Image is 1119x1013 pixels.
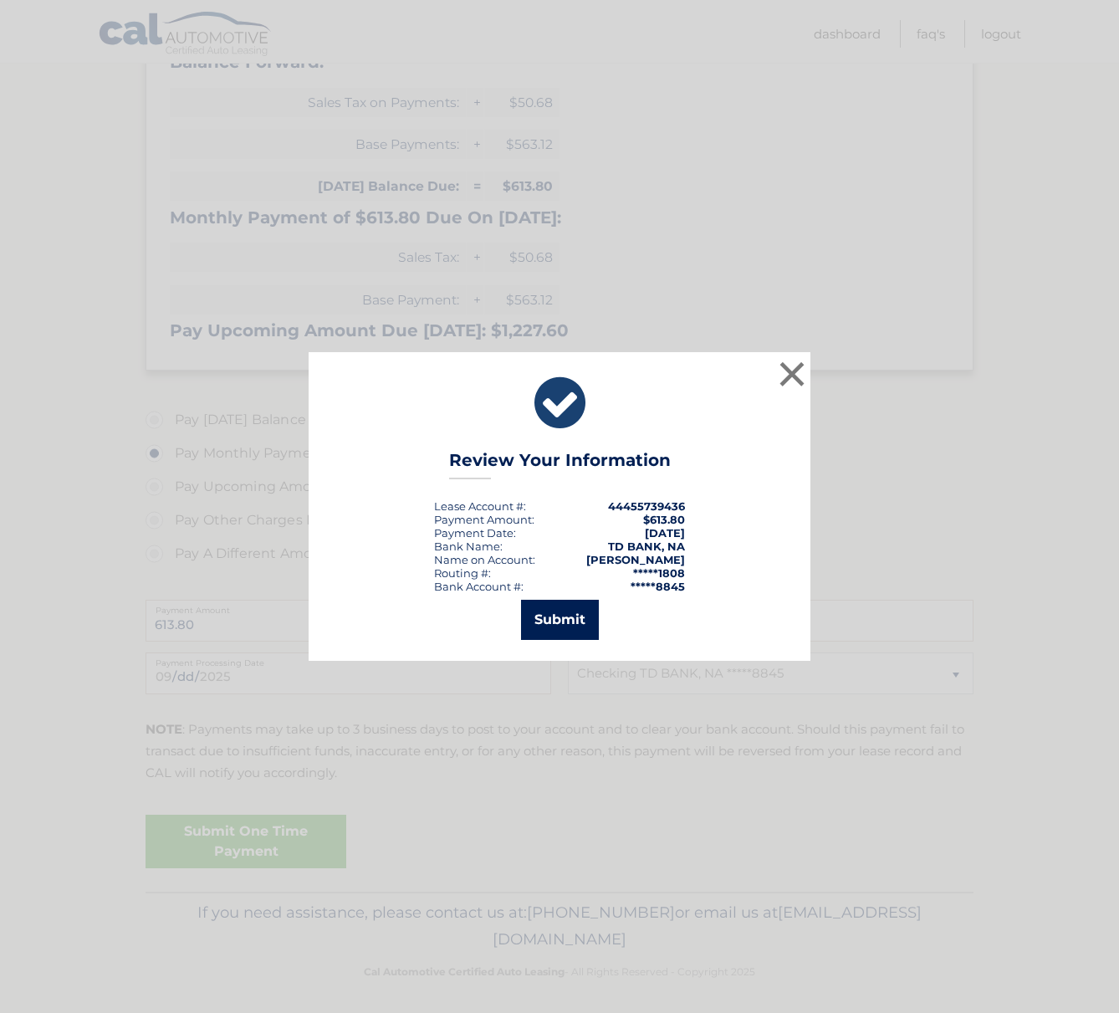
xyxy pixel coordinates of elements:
[434,499,526,513] div: Lease Account #:
[645,526,685,540] span: [DATE]
[608,499,685,513] strong: 44455739436
[521,600,599,640] button: Submit
[434,553,535,566] div: Name on Account:
[434,580,524,593] div: Bank Account #:
[434,540,503,553] div: Bank Name:
[775,357,809,391] button: ×
[434,566,491,580] div: Routing #:
[434,513,534,526] div: Payment Amount:
[434,526,516,540] div: :
[586,553,685,566] strong: [PERSON_NAME]
[434,526,514,540] span: Payment Date
[608,540,685,553] strong: TD BANK, NA
[643,513,685,526] span: $613.80
[449,450,671,479] h3: Review Your Information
